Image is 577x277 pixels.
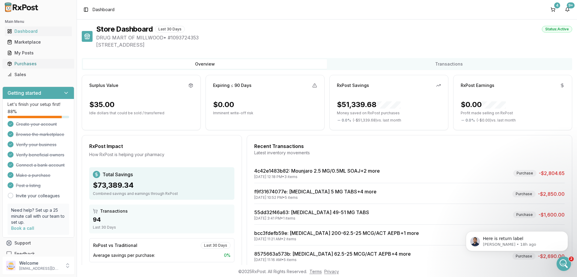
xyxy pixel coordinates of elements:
img: RxPost Logo [2,2,41,12]
div: RxPost Earnings [461,82,494,88]
span: Feedback [14,251,35,257]
div: Latest inventory movements [254,150,565,156]
nav: breadcrumb [93,7,114,13]
button: Marketplace [2,37,74,47]
h3: Getting started [8,89,41,97]
span: [STREET_ADDRESS] [96,41,572,48]
a: My Posts [5,48,72,58]
div: 9+ [567,2,575,8]
div: [DATE] 11:16 AM • 5 items [254,257,411,262]
a: Sales [5,69,72,80]
span: -$1,600.00 [539,211,565,218]
a: 55dd32f46a63: [MEDICAL_DATA] 49-51 MG TABS [254,209,369,215]
div: Expiring ≤ 90 Days [213,82,252,88]
button: Dashboard [2,26,74,36]
a: Purchases [5,58,72,69]
img: User avatar [6,261,16,270]
div: [DATE] 10:52 PM • 5 items [254,195,377,200]
a: 4c42e1483b82: Mounjaro 2.5 MG/0.5ML SOAJ+2 more [254,168,380,174]
span: Create your account [16,121,57,127]
span: Transactions [100,208,128,214]
div: Recent Transactions [254,143,565,150]
div: Last 30 Days [93,225,231,230]
p: Let's finish your setup first! [8,101,69,107]
div: Purchase [513,170,536,177]
div: [DATE] 11:21 AM • 2 items [254,237,419,242]
div: $51,339.68 [337,100,401,109]
div: RxPost Impact [89,143,234,150]
a: f9f31674077e: [MEDICAL_DATA] 5 MG TABS+4 more [254,189,377,195]
div: 94 [93,215,231,224]
span: -$2,804.65 [539,170,565,177]
span: Post a listing [16,183,41,189]
div: $73,389.34 [93,180,231,190]
div: $35.00 [89,100,114,109]
div: $0.00 [461,100,506,109]
div: Last 30 Days [155,26,185,32]
div: RxPost Savings [337,82,369,88]
button: Purchases [2,59,74,69]
div: [DATE] 12:18 PM • 3 items [254,174,380,179]
a: Book a call [11,226,34,231]
a: 8575663a573b: [MEDICAL_DATA] 62.5-25 MCG/ACT AEPB+4 more [254,251,411,257]
button: Support [2,238,74,248]
span: DRUG MART OF MILLWOOD • # 1093724353 [96,34,572,41]
div: [DATE] 3:41 PM • 1 items [254,216,369,221]
p: Idle dollars that could be sold / transferred [89,111,193,115]
button: Feedback [2,248,74,259]
div: Marketplace [7,39,69,45]
button: 4 [548,5,558,14]
span: Total Savings [102,171,133,178]
div: My Posts [7,50,69,56]
span: 0.0 % [342,118,351,123]
div: Combined savings and earnings through RxPost [93,191,231,196]
div: Surplus Value [89,82,118,88]
p: Imminent write-off risk [213,111,317,115]
span: Average savings per purchase: [93,252,155,258]
span: -$2,850.00 [538,190,565,198]
a: Terms [310,269,322,274]
div: Last 30 Days [201,242,230,249]
span: Connect a bank account [16,162,65,168]
span: ( - $0.00 ) vs. last month [477,118,516,123]
p: Profit made selling on RxPost [461,111,565,115]
div: Status: Active [542,26,572,32]
div: Purchase [512,191,536,197]
button: My Posts [2,48,74,58]
div: $0.00 [213,100,234,109]
iframe: Intercom live chat [557,257,571,271]
iframe: Intercom notifications message [457,219,577,261]
a: Privacy [324,269,339,274]
button: Sales [2,70,74,79]
a: Marketplace [5,37,72,48]
span: 0 % [224,252,230,258]
span: Verify beneficial owners [16,152,64,158]
p: [EMAIL_ADDRESS][DOMAIN_NAME] [19,266,61,271]
div: 4 [554,2,560,8]
span: Verify your business [16,142,56,148]
a: Invite your colleagues [16,193,60,199]
button: Transactions [327,59,571,69]
span: Dashboard [93,7,114,13]
div: Purchases [7,61,69,67]
div: RxPost vs Traditional [93,242,137,248]
div: Dashboard [7,28,69,34]
div: How RxPost is helping your pharmacy [89,152,234,158]
a: bcc3fdefb59e: [MEDICAL_DATA] 200-62.5-25 MCG/ACT AEPB+1 more [254,230,419,236]
p: Welcome [19,260,61,266]
span: Make a purchase [16,172,50,178]
span: 2 [569,257,574,261]
span: Browse the marketplace [16,131,64,137]
h1: Store Dashboard [96,24,153,34]
button: 9+ [563,5,572,14]
a: Dashboard [5,26,72,37]
h2: Main Menu [5,19,72,24]
div: Purchase [513,211,536,218]
span: 0.0 % [466,118,475,123]
p: Money saved on RxPost purchases [337,111,441,115]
